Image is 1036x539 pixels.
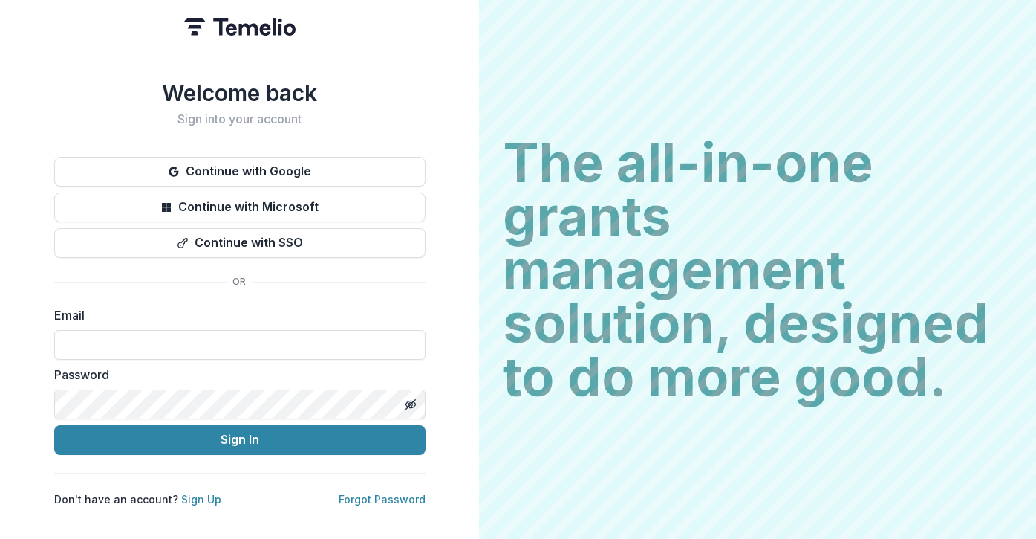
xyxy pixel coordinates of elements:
[54,425,426,455] button: Sign In
[181,493,221,506] a: Sign Up
[54,193,426,222] button: Continue with Microsoft
[399,393,423,416] button: Toggle password visibility
[339,493,426,506] a: Forgot Password
[54,228,426,258] button: Continue with SSO
[54,157,426,187] button: Continue with Google
[184,18,296,36] img: Temelio
[54,306,417,324] label: Email
[54,112,426,126] h2: Sign into your account
[54,491,221,507] p: Don't have an account?
[54,366,417,384] label: Password
[54,80,426,106] h1: Welcome back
